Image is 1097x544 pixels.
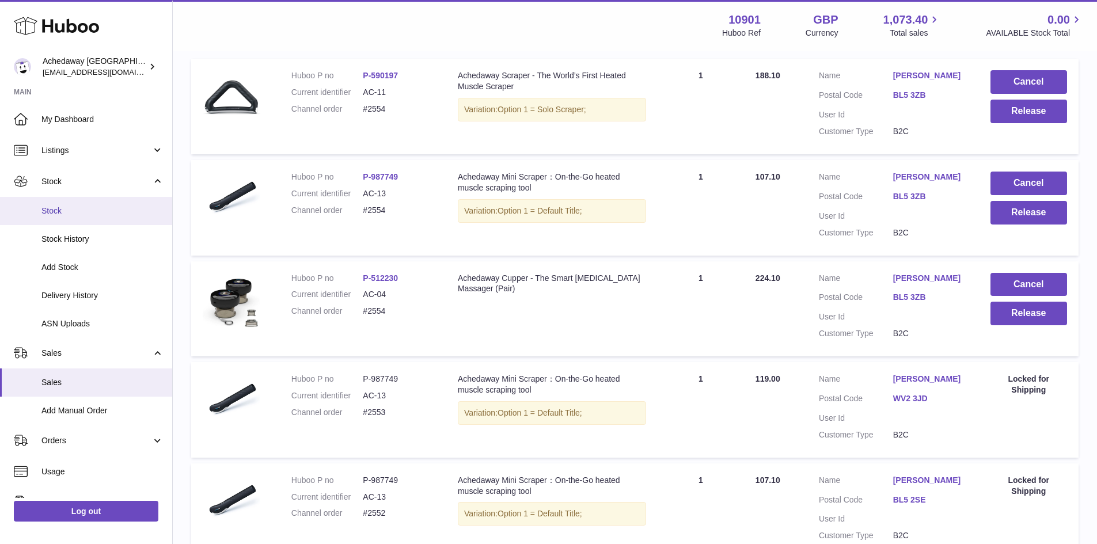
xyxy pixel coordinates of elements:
[291,205,363,216] dt: Channel order
[363,407,435,418] dd: #2553
[363,87,435,98] dd: AC-11
[291,188,363,199] dt: Current identifier
[41,114,164,125] span: My Dashboard
[363,306,435,317] dd: #2554
[291,374,363,385] dt: Huboo P no
[41,497,151,508] span: Invoicing and Payments
[458,199,646,223] div: Variation:
[458,98,646,121] div: Variation:
[990,475,1067,497] div: Locked for Shipping
[458,502,646,526] div: Variation:
[819,292,893,306] dt: Postal Code
[893,475,967,486] a: [PERSON_NAME]
[458,172,646,193] div: Achedaway Mini Scraper：On-the-Go heated muscle scraping tool
[819,513,893,524] dt: User Id
[41,435,151,446] span: Orders
[893,494,967,505] a: BL5 2SE
[291,87,363,98] dt: Current identifier
[291,289,363,300] dt: Current identifier
[291,475,363,486] dt: Huboo P no
[41,348,151,359] span: Sales
[728,12,761,28] strong: 10901
[756,475,780,485] span: 107.10
[819,126,893,137] dt: Customer Type
[291,492,363,503] dt: Current identifier
[498,105,586,114] span: Option 1 = Solo Scraper;
[363,289,435,300] dd: AC-04
[458,273,646,295] div: Achedaway Cupper - The Smart [MEDICAL_DATA] Massager (Pair)
[819,413,893,424] dt: User Id
[41,290,164,301] span: Delivery History
[1047,12,1070,28] span: 0.00
[893,172,967,182] a: [PERSON_NAME]
[363,273,398,283] a: P-512230
[363,172,398,181] a: P-987749
[893,292,967,303] a: BL5 3ZB
[363,492,435,503] dd: AC-13
[819,172,893,185] dt: Name
[203,273,260,330] img: 109011664373505.png
[498,408,582,417] span: Option 1 = Default Title;
[756,71,780,80] span: 188.10
[41,176,151,187] span: Stock
[14,501,158,522] a: Log out
[41,377,164,388] span: Sales
[658,160,744,256] td: 1
[203,374,260,431] img: musclescraper_750x_c42b3404-e4d5-48e3-b3b1-8be745232369.png
[986,12,1083,39] a: 0.00 AVAILABLE Stock Total
[203,172,260,229] img: musclescraper_750x_c42b3404-e4d5-48e3-b3b1-8be745232369.png
[756,172,780,181] span: 107.10
[883,12,928,28] span: 1,073.40
[990,273,1067,296] button: Cancel
[883,12,942,39] a: 1,073.40 Total sales
[41,145,151,156] span: Listings
[291,70,363,81] dt: Huboo P no
[819,393,893,407] dt: Postal Code
[43,67,169,77] span: [EMAIL_ADDRESS][DOMAIN_NAME]
[41,234,164,245] span: Stock History
[291,273,363,284] dt: Huboo P no
[893,273,967,284] a: [PERSON_NAME]
[658,362,744,458] td: 1
[498,206,582,215] span: Option 1 = Default Title;
[990,374,1067,395] div: Locked for Shipping
[363,104,435,115] dd: #2554
[14,58,31,75] img: admin@newpb.co.uk
[498,509,582,518] span: Option 1 = Default Title;
[893,374,967,385] a: [PERSON_NAME]
[756,374,780,383] span: 119.00
[458,374,646,395] div: Achedaway Mini Scraper：On-the-Go heated muscle scraping tool
[363,508,435,519] dd: #2552
[819,328,893,339] dt: Customer Type
[893,429,967,440] dd: B2C
[819,70,893,84] dt: Name
[990,100,1067,123] button: Release
[363,390,435,401] dd: AC-13
[819,211,893,222] dt: User Id
[819,90,893,104] dt: Postal Code
[819,109,893,120] dt: User Id
[291,390,363,401] dt: Current identifier
[363,475,435,486] dd: P-987749
[291,508,363,519] dt: Channel order
[893,70,967,81] a: [PERSON_NAME]
[458,401,646,425] div: Variation:
[363,374,435,385] dd: P-987749
[893,90,967,101] a: BL5 3ZB
[990,172,1067,195] button: Cancel
[990,70,1067,94] button: Cancel
[893,191,967,202] a: BL5 3ZB
[291,306,363,317] dt: Channel order
[819,530,893,541] dt: Customer Type
[893,530,967,541] dd: B2C
[658,261,744,357] td: 1
[458,70,646,92] div: Achedaway Scraper - The World’s First Heated Muscle Scraper
[43,56,146,78] div: Achedaway [GEOGRAPHIC_DATA]
[756,273,780,283] span: 224.10
[990,302,1067,325] button: Release
[41,466,164,477] span: Usage
[819,227,893,238] dt: Customer Type
[819,273,893,287] dt: Name
[990,201,1067,225] button: Release
[291,172,363,182] dt: Huboo P no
